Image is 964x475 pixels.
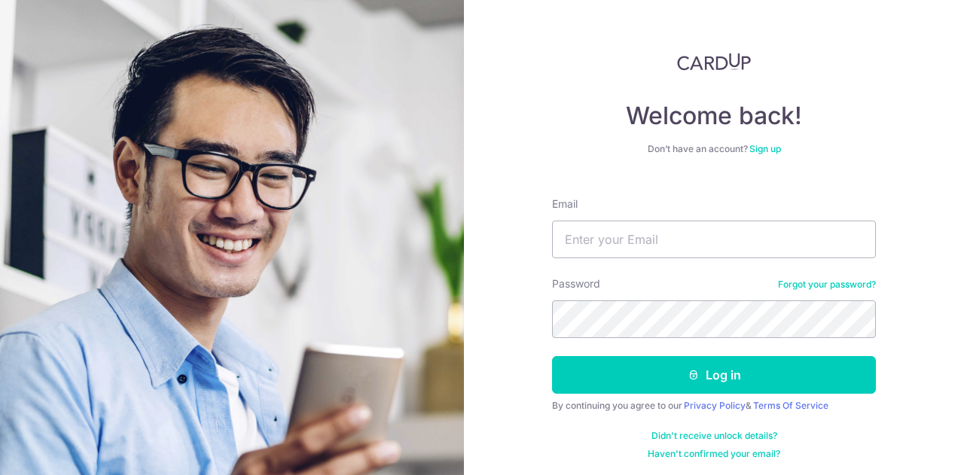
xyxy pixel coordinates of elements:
div: By continuing you agree to our & [552,400,876,412]
a: Privacy Policy [684,400,746,411]
div: Don’t have an account? [552,143,876,155]
label: Password [552,276,600,291]
input: Enter your Email [552,221,876,258]
a: Haven't confirmed your email? [648,448,780,460]
a: Didn't receive unlock details? [651,430,777,442]
label: Email [552,196,578,212]
button: Log in [552,356,876,394]
h4: Welcome back! [552,101,876,131]
a: Sign up [749,143,781,154]
a: Forgot your password? [778,279,876,291]
img: CardUp Logo [677,53,751,71]
a: Terms Of Service [753,400,828,411]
